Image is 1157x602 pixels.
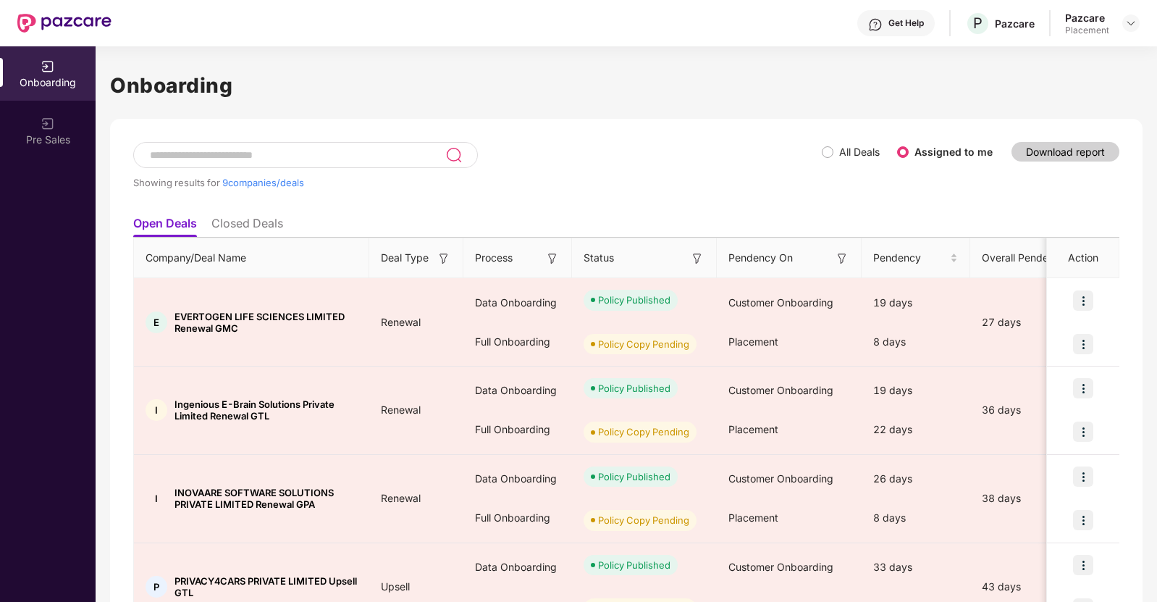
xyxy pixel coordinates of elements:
div: Full Onboarding [463,410,572,449]
img: svg+xml;base64,PHN2ZyB3aWR0aD0iMTYiIGhlaWdodD0iMTYiIHZpZXdCb3g9IjAgMCAxNiAxNiIgZmlsbD0ibm9uZSIgeG... [437,251,451,266]
div: 22 days [862,410,970,449]
div: Showing results for [133,177,822,188]
span: P [973,14,983,32]
div: 26 days [862,459,970,498]
span: EVERTOGEN LIFE SCIENCES LIMITED Renewal GMC [174,311,358,334]
img: svg+xml;base64,PHN2ZyB3aWR0aD0iMjAiIGhlaWdodD0iMjAiIHZpZXdCb3g9IjAgMCAyMCAyMCIgZmlsbD0ibm9uZSIgeG... [41,117,55,131]
div: 27 days [970,314,1093,330]
img: New Pazcare Logo [17,14,112,33]
div: 8 days [862,322,970,361]
img: svg+xml;base64,PHN2ZyBpZD0iSGVscC0zMngzMiIgeG1sbnM9Imh0dHA6Ly93d3cudzMub3JnLzIwMDAvc3ZnIiB3aWR0aD... [868,17,883,32]
div: 19 days [862,283,970,322]
div: 38 days [970,490,1093,506]
span: Deal Type [381,250,429,266]
div: Policy Published [598,293,670,307]
span: Renewal [369,404,432,416]
div: Placement [1065,25,1109,36]
img: icon [1073,290,1093,311]
span: 9 companies/deals [222,177,304,188]
div: Policy Published [598,381,670,396]
div: Policy Copy Pending [598,513,689,527]
span: Customer Onboarding [728,472,833,485]
div: Full Onboarding [463,498,572,538]
span: PRIVACY4CARS PRIVATE LIMITED Upsell GTL [174,575,358,598]
div: 43 days [970,579,1093,595]
th: Company/Deal Name [134,238,369,278]
span: Status [584,250,614,266]
div: Pazcare [1065,11,1109,25]
div: Data Onboarding [463,283,572,322]
span: Renewal [369,492,432,504]
div: E [146,312,167,333]
label: All Deals [839,146,880,158]
h1: Onboarding [110,70,1143,101]
img: svg+xml;base64,PHN2ZyBpZD0iRHJvcGRvd24tMzJ4MzIiIHhtbG5zPSJodHRwOi8vd3d3LnczLm9yZy8yMDAwL3N2ZyIgd2... [1125,17,1137,29]
div: 8 days [862,498,970,538]
div: Data Onboarding [463,548,572,587]
img: icon [1073,510,1093,530]
li: Closed Deals [211,216,283,237]
div: Pazcare [995,17,1035,30]
div: Get Help [888,17,924,29]
img: icon [1073,378,1093,398]
span: Upsell [369,580,421,593]
div: I [146,488,167,509]
div: Policy Copy Pending [598,425,689,439]
span: Pendency On [728,250,793,266]
span: Customer Onboarding [728,296,833,309]
span: Process [475,250,513,266]
span: Placement [728,511,778,524]
div: Full Onboarding [463,322,572,361]
span: Customer Onboarding [728,384,833,396]
th: Pendency [862,238,970,278]
span: Placement [728,335,778,348]
span: Placement [728,423,778,435]
div: Policy Published [598,469,670,484]
img: icon [1073,467,1093,487]
div: Data Onboarding [463,459,572,498]
span: INOVAARE SOFTWARE SOLUTIONS PRIVATE LIMITED Renewal GPA [174,487,358,510]
img: svg+xml;base64,PHN2ZyB3aWR0aD0iMjAiIGhlaWdodD0iMjAiIHZpZXdCb3g9IjAgMCAyMCAyMCIgZmlsbD0ibm9uZSIgeG... [41,59,55,74]
img: svg+xml;base64,PHN2ZyB3aWR0aD0iMjQiIGhlaWdodD0iMjUiIHZpZXdCb3g9IjAgMCAyNCAyNSIgZmlsbD0ibm9uZSIgeG... [445,146,462,164]
li: Open Deals [133,216,197,237]
span: Pendency [873,250,947,266]
img: icon [1073,334,1093,354]
th: Action [1047,238,1119,278]
span: Customer Onboarding [728,561,833,573]
div: Policy Published [598,558,670,572]
div: 19 days [862,371,970,410]
img: svg+xml;base64,PHN2ZyB3aWR0aD0iMTYiIGhlaWdodD0iMTYiIHZpZXdCb3g9IjAgMCAxNiAxNiIgZmlsbD0ibm9uZSIgeG... [545,251,560,266]
span: Renewal [369,316,432,328]
label: Assigned to me [914,146,993,158]
span: Ingenious E-Brain Solutions Private Limited Renewal GTL [174,398,358,422]
img: svg+xml;base64,PHN2ZyB3aWR0aD0iMTYiIGhlaWdodD0iMTYiIHZpZXdCb3g9IjAgMCAxNiAxNiIgZmlsbD0ibm9uZSIgeG... [835,251,849,266]
img: svg+xml;base64,PHN2ZyB3aWR0aD0iMTYiIGhlaWdodD0iMTYiIHZpZXdCb3g9IjAgMCAxNiAxNiIgZmlsbD0ibm9uZSIgeG... [690,251,704,266]
div: 36 days [970,402,1093,418]
img: icon [1073,555,1093,575]
div: Policy Copy Pending [598,337,689,351]
div: P [146,576,167,598]
div: Data Onboarding [463,371,572,410]
div: I [146,399,167,421]
img: icon [1073,422,1093,442]
button: Download report [1011,142,1119,162]
th: Overall Pendency [970,238,1093,278]
div: 33 days [862,548,970,587]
